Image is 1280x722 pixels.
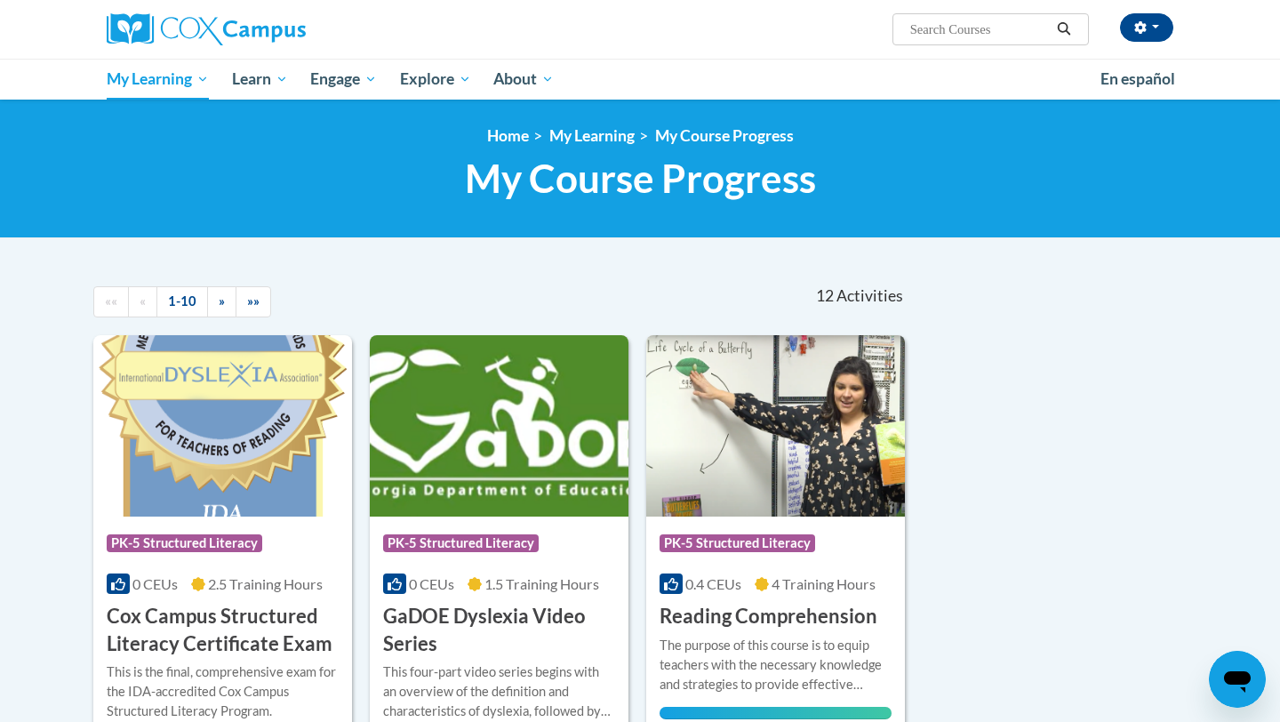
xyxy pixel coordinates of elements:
span: PK-5 Structured Literacy [660,534,815,552]
a: En español [1089,60,1187,98]
div: This four-part video series begins with an overview of the definition and characteristics of dysl... [383,662,615,721]
a: Begining [93,286,129,317]
span: 0 CEUs [132,575,178,592]
span: 2.5 Training Hours [208,575,323,592]
a: Cox Campus [107,13,444,45]
span: PK-5 Structured Literacy [107,534,262,552]
span: 4 Training Hours [772,575,876,592]
span: About [493,68,554,90]
a: Home [487,126,529,145]
img: Course Logo [93,335,352,517]
button: Search [1051,19,1077,40]
span: Activities [836,286,903,306]
a: Learn [220,59,300,100]
a: End [236,286,271,317]
a: Previous [128,286,157,317]
span: « [140,293,146,309]
span: 12 [816,286,834,306]
h3: GaDOE Dyslexia Video Series [383,603,615,658]
a: About [483,59,566,100]
span: PK-5 Structured Literacy [383,534,539,552]
a: My Course Progress [655,126,794,145]
img: Course Logo [370,335,628,517]
a: My Learning [95,59,220,100]
div: Main menu [80,59,1200,100]
span: 0.4 CEUs [685,575,741,592]
span: «« [105,293,117,309]
img: Course Logo [646,335,905,517]
input: Search Courses [908,19,1051,40]
a: My Learning [549,126,635,145]
div: This is the final, comprehensive exam for the IDA-accredited Cox Campus Structured Literacy Program. [107,662,339,721]
span: My Learning [107,68,209,90]
div: The purpose of this course is to equip teachers with the necessary knowledge and strategies to pr... [660,636,892,694]
div: Your progress [660,707,892,719]
span: Engage [310,68,377,90]
iframe: Button to launch messaging window [1209,651,1266,708]
a: Explore [388,59,483,100]
button: Account Settings [1120,13,1173,42]
img: Cox Campus [107,13,306,45]
h3: Cox Campus Structured Literacy Certificate Exam [107,603,339,658]
span: Explore [400,68,471,90]
span: My Course Progress [465,155,816,202]
a: 1-10 [156,286,208,317]
span: 0 CEUs [409,575,454,592]
span: Learn [232,68,288,90]
span: »» [247,293,260,309]
a: Engage [299,59,388,100]
span: En español [1100,69,1175,88]
a: Next [207,286,236,317]
h3: Reading Comprehension [660,603,877,630]
span: 1.5 Training Hours [484,575,599,592]
span: » [219,293,225,309]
